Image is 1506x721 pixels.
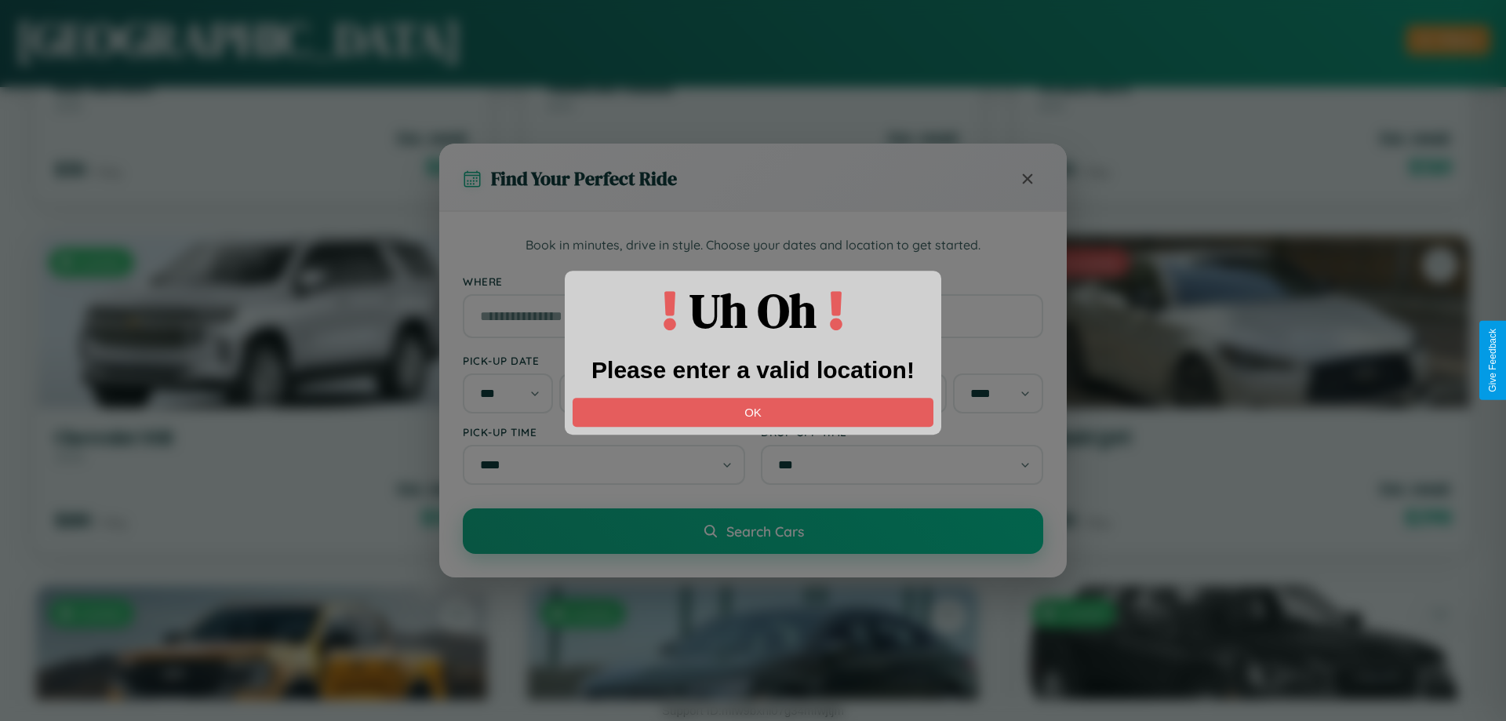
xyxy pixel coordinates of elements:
[463,275,1043,288] label: Where
[491,166,677,191] h3: Find Your Perfect Ride
[761,354,1043,367] label: Drop-off Date
[463,425,745,439] label: Pick-up Time
[726,523,804,540] span: Search Cars
[463,354,745,367] label: Pick-up Date
[463,235,1043,256] p: Book in minutes, drive in style. Choose your dates and location to get started.
[761,425,1043,439] label: Drop-off Time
